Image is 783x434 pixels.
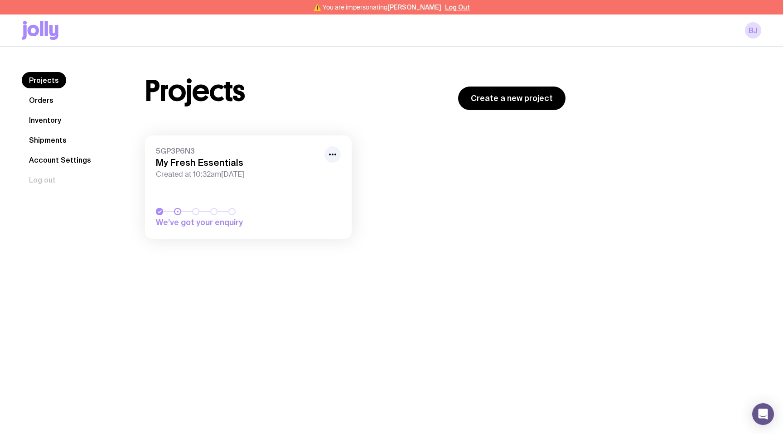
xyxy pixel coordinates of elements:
[445,4,470,11] button: Log Out
[22,172,63,188] button: Log out
[156,170,319,179] span: Created at 10:32am[DATE]
[752,403,774,425] div: Open Intercom Messenger
[22,72,66,88] a: Projects
[156,146,319,155] span: 5GP3P6N3
[387,4,441,11] span: [PERSON_NAME]
[22,132,74,148] a: Shipments
[22,92,61,108] a: Orders
[458,87,565,110] a: Create a new project
[145,135,352,239] a: 5GP3P6N3My Fresh EssentialsCreated at 10:32am[DATE]We’ve got your enquiry
[745,22,761,39] a: BJ
[22,112,68,128] a: Inventory
[156,217,283,228] span: We’ve got your enquiry
[314,4,441,11] span: ⚠️ You are impersonating
[22,152,98,168] a: Account Settings
[156,157,319,168] h3: My Fresh Essentials
[145,77,245,106] h1: Projects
